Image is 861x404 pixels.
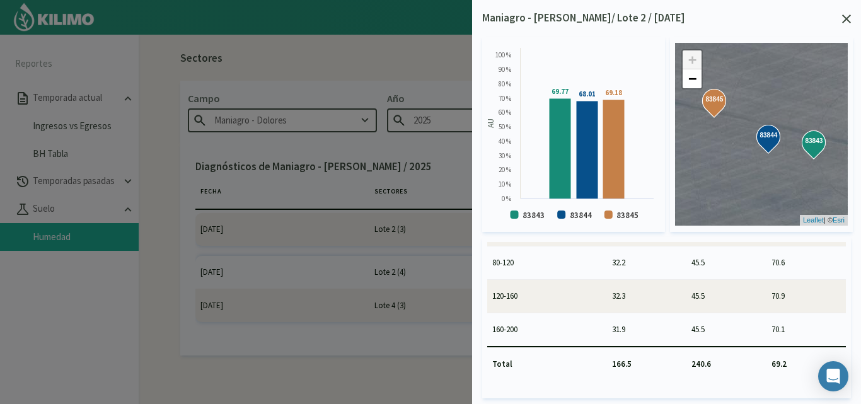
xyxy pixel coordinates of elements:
a: Esri [833,216,845,224]
td: 70.9 [766,279,846,312]
strong: 83845 [705,95,725,104]
strong: 83844 [760,130,780,140]
div: 83844 [766,134,773,142]
text: 20 % [499,165,511,174]
a: Zoom in [683,50,702,69]
a: Zoom out [683,69,702,88]
text: 83845 [616,210,639,221]
text: 83843 [523,210,545,221]
text: 70 % [499,94,511,103]
text: 30 % [499,151,511,160]
text: 0 % [502,194,511,203]
td: 45.5 [686,246,766,279]
td: 69.2 [766,347,846,380]
td: 70.1 [766,313,846,345]
div: 83845 [712,98,719,106]
div: 83843 [811,140,819,147]
text: 90 % [499,65,511,74]
text: 40 % [499,137,511,146]
div: Open Intercom Messenger [818,361,848,391]
text: 60 % [499,108,511,117]
td: 31.9 [607,313,686,345]
td: 160-200 [487,313,607,345]
tspan: 68.01 [579,89,596,98]
td: 240.6 [686,347,766,380]
text: 50 % [499,122,511,131]
text: 80 % [499,79,511,88]
div: | © [800,215,848,226]
strong: 83843 [805,136,825,146]
td: 120-160 [487,279,607,312]
td: 32.3 [607,279,686,312]
td: 45.5 [686,313,766,345]
td: 166.5 [607,347,686,380]
text: 100 % [495,50,511,59]
td: Total [487,347,607,380]
tspan: 69.18 [605,88,622,97]
td: 80-120 [487,246,607,279]
text: 83844 [570,210,592,221]
p: Maniagro - [PERSON_NAME]/ Lote 2 / [DATE] [482,10,685,26]
td: 45.5 [686,279,766,312]
td: 70.6 [766,246,846,279]
td: 32.2 [607,246,686,279]
tspan: 69.77 [552,87,569,96]
text: 10 % [499,180,511,188]
text: AU [485,118,496,128]
a: Leaflet [803,216,824,224]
